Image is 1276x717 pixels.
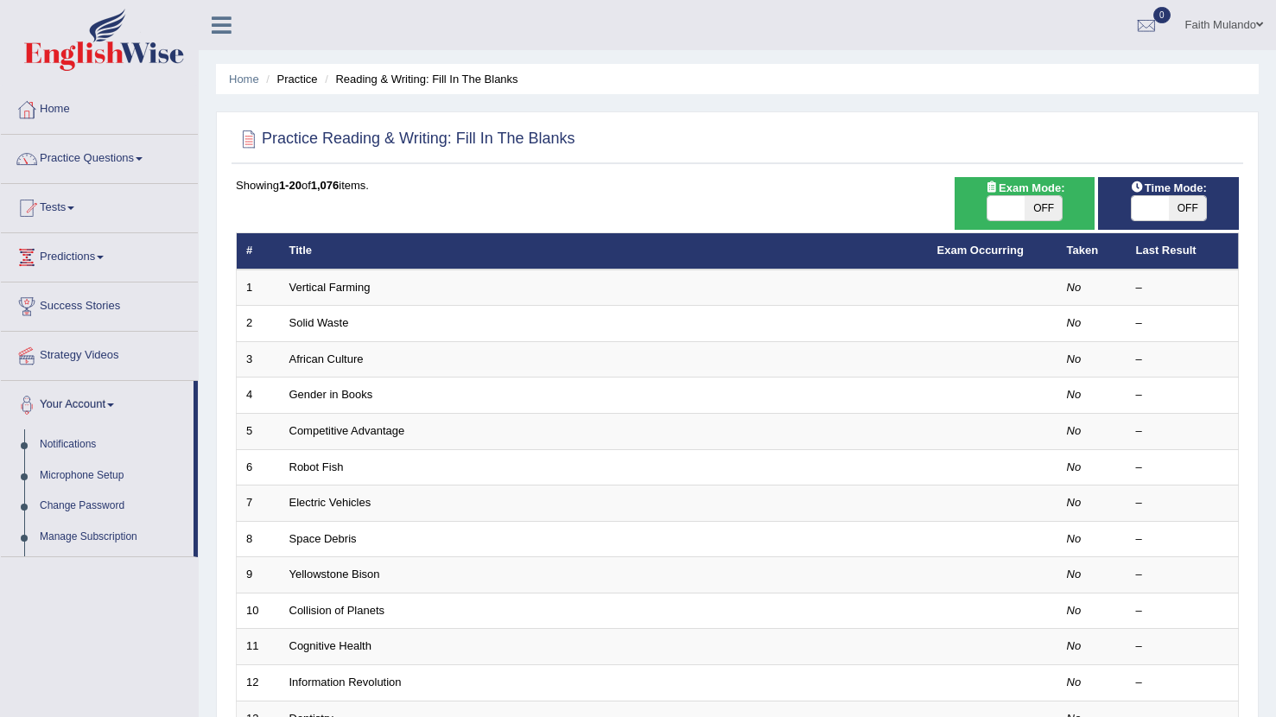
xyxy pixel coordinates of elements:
[1136,280,1229,296] div: –
[289,676,402,688] a: Information Revolution
[236,126,575,152] h2: Practice Reading & Writing: Fill In The Blanks
[289,496,371,509] a: Electric Vehicles
[1136,567,1229,583] div: –
[1025,196,1062,220] span: OFF
[237,270,280,306] td: 1
[229,73,259,86] a: Home
[1136,315,1229,332] div: –
[289,604,385,617] a: Collision of Planets
[1127,233,1239,270] th: Last Result
[1136,495,1229,511] div: –
[1067,281,1082,294] em: No
[32,429,194,460] a: Notifications
[311,179,340,192] b: 1,076
[1,184,198,227] a: Tests
[279,179,302,192] b: 1-20
[1136,638,1229,655] div: –
[1,86,198,129] a: Home
[289,532,357,545] a: Space Debris
[237,521,280,557] td: 8
[237,593,280,629] td: 10
[1136,387,1229,403] div: –
[237,557,280,593] td: 9
[1067,496,1082,509] em: No
[262,71,317,87] li: Practice
[289,388,373,401] a: Gender in Books
[237,449,280,485] td: 6
[237,664,280,701] td: 12
[237,341,280,378] td: 3
[1,381,194,424] a: Your Account
[289,424,405,437] a: Competitive Advantage
[1067,352,1082,365] em: No
[1136,423,1229,440] div: –
[1,282,198,326] a: Success Stories
[1067,460,1082,473] em: No
[32,553,194,584] a: Pearson Login Details
[1136,352,1229,368] div: –
[1067,676,1082,688] em: No
[1169,196,1206,220] span: OFF
[289,352,364,365] a: African Culture
[280,233,928,270] th: Title
[237,414,280,450] td: 5
[1057,233,1127,270] th: Taken
[1067,639,1082,652] em: No
[237,233,280,270] th: #
[978,179,1071,197] span: Exam Mode:
[321,71,517,87] li: Reading & Writing: Fill In The Blanks
[32,522,194,553] a: Manage Subscription
[237,485,280,522] td: 7
[1067,532,1082,545] em: No
[1136,675,1229,691] div: –
[937,244,1024,257] a: Exam Occurring
[1067,568,1082,581] em: No
[1,332,198,375] a: Strategy Videos
[237,629,280,665] td: 11
[1136,603,1229,619] div: –
[1136,531,1229,548] div: –
[237,306,280,342] td: 2
[1067,424,1082,437] em: No
[1,233,198,276] a: Predictions
[955,177,1095,230] div: Show exams occurring in exams
[1067,388,1082,401] em: No
[1124,179,1214,197] span: Time Mode:
[289,568,380,581] a: Yellowstone Bison
[1,135,198,178] a: Practice Questions
[289,281,371,294] a: Vertical Farming
[289,316,349,329] a: Solid Waste
[237,378,280,414] td: 4
[236,177,1239,194] div: Showing of items.
[1153,7,1171,23] span: 0
[32,491,194,522] a: Change Password
[289,460,344,473] a: Robot Fish
[32,460,194,492] a: Microphone Setup
[1067,316,1082,329] em: No
[1136,460,1229,476] div: –
[1067,604,1082,617] em: No
[289,639,371,652] a: Cognitive Health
